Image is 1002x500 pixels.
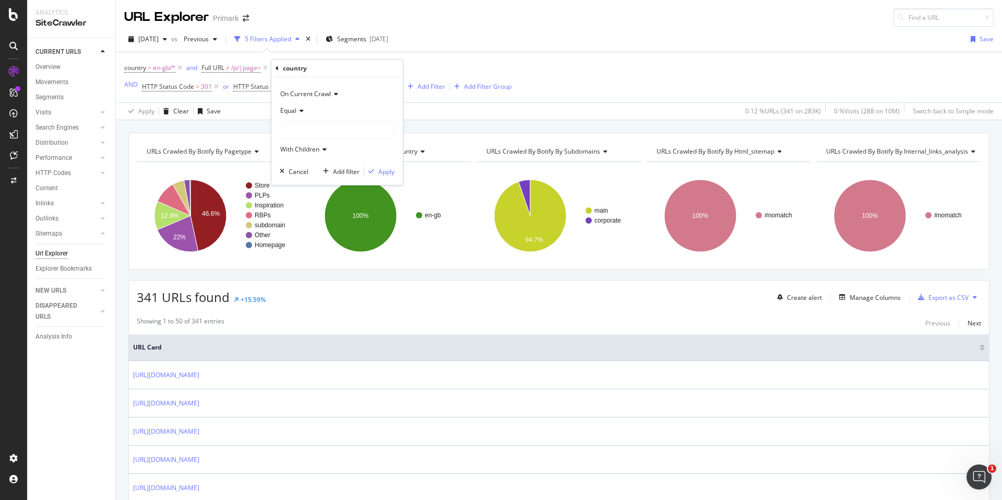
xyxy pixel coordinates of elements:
button: 5 Filters Applied [230,31,304,48]
div: Sitemaps [35,228,62,239]
span: URLs Crawled By Botify By pagetype [147,147,252,156]
div: Apply [138,107,154,115]
div: Export as CSV [928,293,969,302]
div: Content [35,183,58,194]
button: and [186,63,197,73]
div: Add Filter Group [464,82,511,91]
text: subdomain [255,222,285,229]
div: Cancel [289,167,308,176]
button: Apply [364,166,395,177]
span: ≠ [226,63,230,72]
div: URL Explorer [124,8,209,26]
svg: A chart. [816,170,980,261]
button: Previous [180,31,221,48]
text: PLPs [255,192,270,199]
button: Manage Columns [835,291,901,304]
div: Overview [35,62,61,73]
a: Segments [35,92,108,103]
div: Distribution [35,137,68,148]
span: Equal [280,106,296,115]
button: Cancel [276,166,308,177]
div: Previous [925,319,950,328]
div: Visits [35,107,51,118]
text: Other [255,231,270,239]
div: A chart. [476,170,640,261]
button: Clear [159,103,189,120]
div: Primark [213,13,238,24]
div: HTTP Codes [35,168,71,179]
span: /p/|page= [231,61,261,75]
div: SiteCrawler [35,17,107,29]
a: [URL][DOMAIN_NAME] [133,370,199,380]
div: Save [980,34,994,43]
div: Save [207,107,221,115]
span: URLs Crawled By Botify By internal_links_analysis [826,147,968,156]
text: RBPs [255,212,271,219]
span: Full URL [201,63,224,72]
span: URLs Crawled By Botify By html_sitemap [657,147,774,156]
button: Export as CSV [914,289,969,306]
div: A chart. [647,170,810,261]
text: 22% [173,234,186,241]
button: Next [968,317,981,329]
a: [URL][DOMAIN_NAME] [133,483,199,493]
button: or [223,82,229,91]
a: Outlinks [35,213,98,224]
div: Clear [173,107,189,115]
span: 301 [201,79,212,94]
text: #nomatch [765,212,792,219]
div: Search Engines [35,122,79,133]
div: Segments [35,92,64,103]
text: main [594,207,608,214]
div: +15.59% [241,295,266,304]
div: country [283,64,307,73]
div: arrow-right-arrow-left [243,15,249,22]
h4: URLs Crawled By Botify By html_sitemap [654,143,802,160]
div: Movements [35,77,68,88]
a: Performance [35,153,98,164]
a: Explorer Bookmarks [35,263,108,274]
text: 100% [352,212,368,219]
a: [URL][DOMAIN_NAME] [133,426,199,437]
span: en-gb/* [153,61,175,75]
div: Manage Columns [850,293,901,302]
a: Search Engines [35,122,98,133]
a: DISAPPEARED URLS [35,300,98,322]
button: Create alert [773,289,822,306]
span: = [148,63,151,72]
button: Add Filter [403,80,445,93]
svg: A chart. [137,170,300,261]
a: Sitemaps [35,228,98,239]
text: Store [255,182,270,189]
div: Analysis Info [35,331,72,342]
h4: URLs Crawled By Botify By internal_links_analysis [824,143,984,160]
button: Segments[DATE] [321,31,392,48]
text: corporate [594,217,621,224]
a: Url Explorer [35,248,108,259]
a: Movements [35,77,108,88]
svg: A chart. [307,170,470,261]
span: With Children [280,145,319,154]
div: Analytics [35,8,107,17]
span: country [124,63,146,72]
div: 0.12 % URLs ( 341 on 283K ) [745,107,821,115]
button: [DATE] [124,31,171,48]
text: 12.9% [161,212,178,219]
div: Performance [35,153,72,164]
span: 341 URLs found [137,288,230,306]
text: 94.7% [526,236,543,243]
text: Homepage [255,241,285,249]
h4: URLs Crawled By Botify By pagetype [145,143,292,160]
a: NEW URLS [35,285,98,296]
div: DISAPPEARED URLS [35,300,88,322]
a: Distribution [35,137,98,148]
div: Url Explorer [35,248,68,259]
div: Inlinks [35,198,54,209]
span: Previous [180,34,209,43]
div: CURRENT URLS [35,46,81,57]
a: Content [35,183,108,194]
text: 46.6% [202,210,220,217]
span: Segments [337,34,366,43]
